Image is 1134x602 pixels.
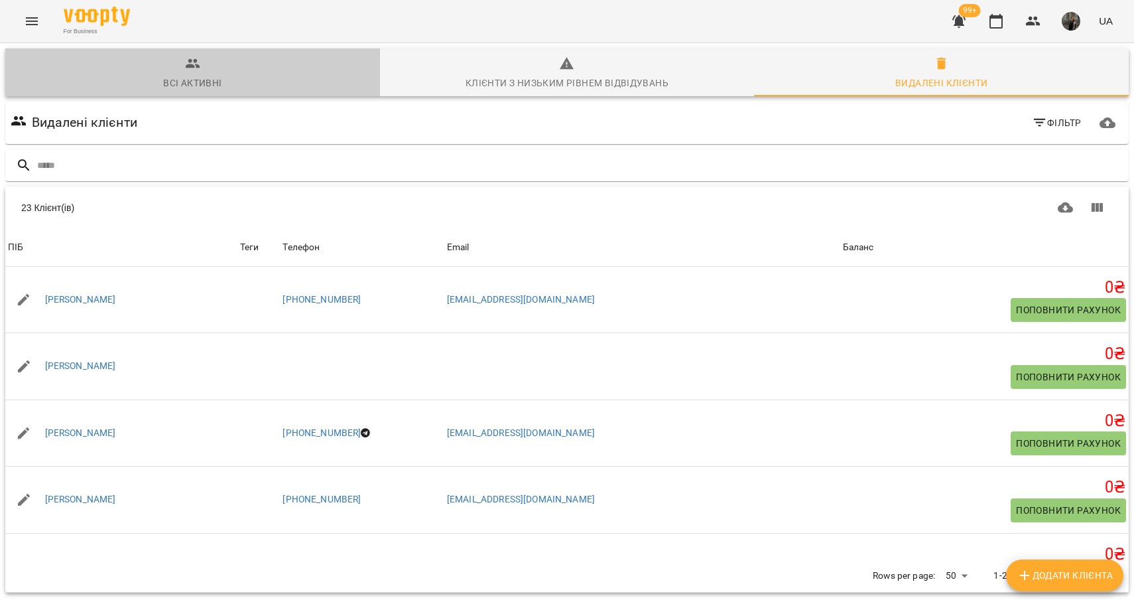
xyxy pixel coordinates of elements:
[283,294,361,305] a: [PHONE_NUMBER]
[447,294,595,305] a: [EMAIL_ADDRESS][DOMAIN_NAME]
[1032,115,1082,131] span: Фільтр
[843,240,874,256] div: Баланс
[1027,111,1087,135] button: Фільтр
[1081,192,1113,224] button: Показати колонки
[1011,431,1126,455] button: Поповнити рахунок
[993,569,1036,583] p: 1-23 of 23
[940,566,972,585] div: 50
[45,293,116,307] a: [PERSON_NAME]
[1094,9,1118,33] button: UA
[283,240,320,256] div: Sort
[8,240,23,256] div: Sort
[240,240,278,256] div: Теги
[163,75,221,91] div: Всі активні
[64,7,130,26] img: Voopty Logo
[283,240,441,256] span: Телефон
[959,4,981,17] span: 99+
[447,240,838,256] span: Email
[21,201,562,214] div: 23 Клієнт(ів)
[45,493,116,506] a: [PERSON_NAME]
[45,427,116,440] a: [PERSON_NAME]
[1016,435,1121,451] span: Поповнити рахунок
[32,112,137,133] h6: Видалені клієнти
[1011,498,1126,522] button: Поповнити рахунок
[895,75,987,91] div: Видалені клієнти
[843,277,1126,298] h5: 0 ₴
[1050,192,1082,224] button: Завантажити CSV
[64,27,130,36] span: For Business
[283,494,361,504] a: [PHONE_NUMBER]
[447,240,470,256] div: Email
[1011,298,1126,322] button: Поповнити рахунок
[283,240,320,256] div: Телефон
[1016,502,1121,518] span: Поповнити рахунок
[466,75,668,91] div: Клієнти з низьким рівнем відвідувань
[843,544,1126,565] h5: 0 ₴
[843,240,1126,256] span: Баланс
[1017,567,1113,583] span: Додати клієнта
[16,5,48,37] button: Menu
[843,411,1126,431] h5: 0 ₴
[1062,12,1080,31] img: 331913643cd58b990721623a0d187df0.png
[843,240,874,256] div: Sort
[1011,365,1126,389] button: Поповнити рахунок
[8,240,235,256] span: ПІБ
[1006,560,1123,591] button: Додати клієнта
[843,344,1126,364] h5: 0 ₴
[1016,369,1121,385] span: Поповнити рахунок
[447,240,470,256] div: Sort
[283,427,361,438] a: [PHONE_NUMBER]
[447,494,595,504] a: [EMAIL_ADDRESS][DOMAIN_NAME]
[873,569,935,583] p: Rows per page:
[843,477,1126,498] h5: 0 ₴
[8,240,23,256] div: ПІБ
[1016,302,1121,318] span: Поповнити рахунок
[5,187,1129,229] div: Table Toolbar
[447,427,595,438] a: [EMAIL_ADDRESS][DOMAIN_NAME]
[45,360,116,373] a: [PERSON_NAME]
[1099,14,1113,28] span: UA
